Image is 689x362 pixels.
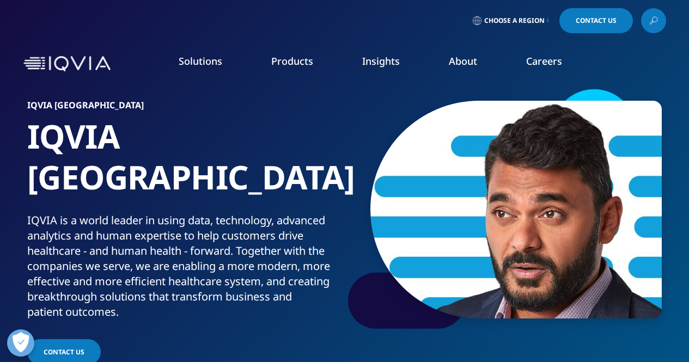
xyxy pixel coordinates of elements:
[179,54,222,68] a: Solutions
[271,54,313,68] a: Products
[44,347,84,357] span: CONTACT US
[559,8,633,33] a: Contact Us
[115,38,666,89] nav: Primary
[370,101,662,318] img: 22_rbuportraitoption.jpg
[23,56,111,72] img: IQVIA Healthcare Information Technology and Pharma Clinical Research Company
[27,101,340,116] h6: IQVIA [GEOGRAPHIC_DATA]
[576,17,617,24] span: Contact Us
[27,213,340,320] div: IQVIA is a world leader in using data, technology, advanced analytics and human expertise to help...
[484,16,545,25] span: Choose a Region
[7,329,34,357] button: Open Preferences
[449,54,477,68] a: About
[362,54,400,68] a: Insights
[526,54,562,68] a: Careers
[27,116,340,213] h1: IQVIA [GEOGRAPHIC_DATA]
